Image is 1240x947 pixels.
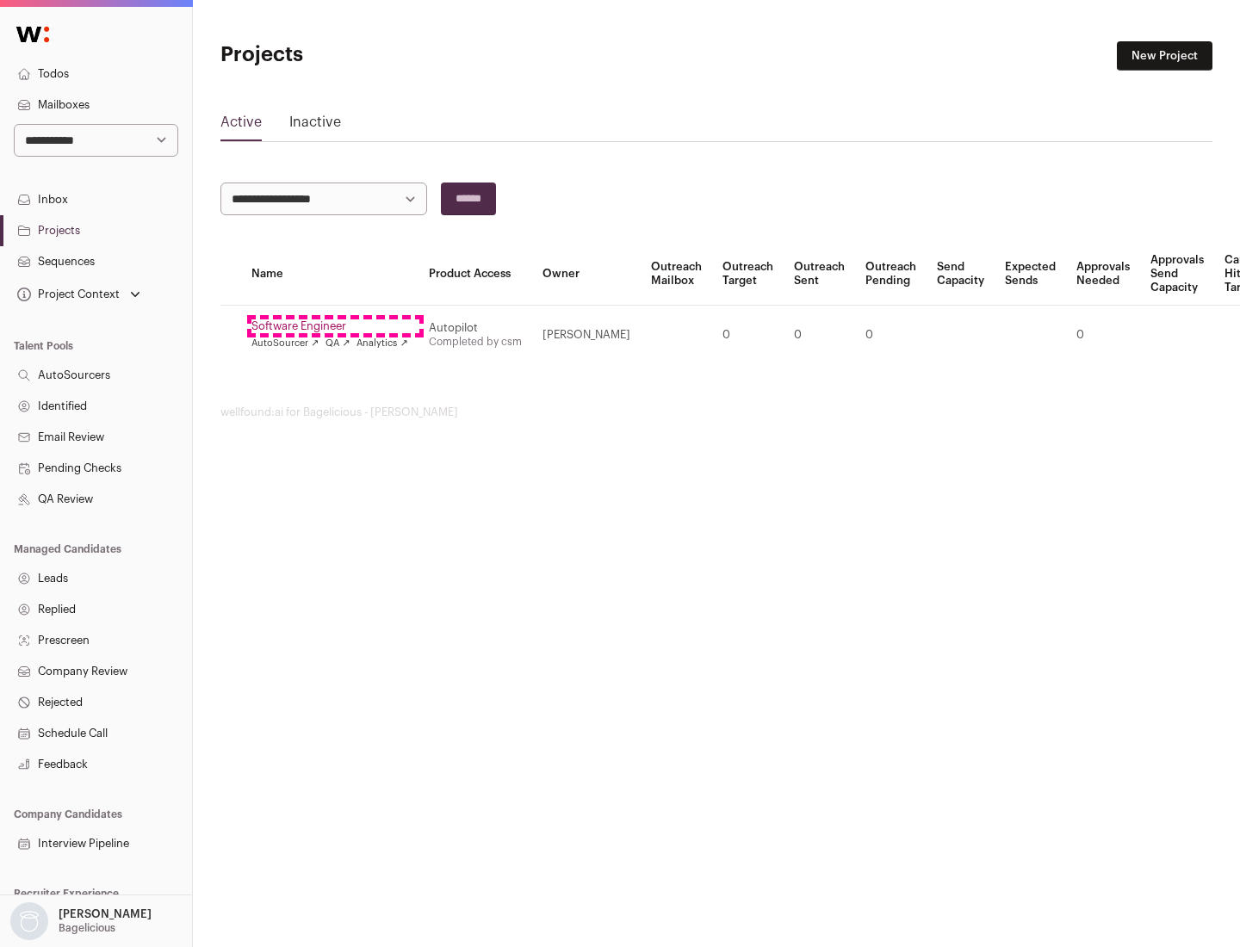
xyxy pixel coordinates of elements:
[1066,306,1140,365] td: 0
[995,243,1066,306] th: Expected Sends
[927,243,995,306] th: Send Capacity
[1140,243,1214,306] th: Approvals Send Capacity
[251,337,319,350] a: AutoSourcer ↗
[418,243,532,306] th: Product Access
[220,405,1212,419] footer: wellfound:ai for Bagelicious - [PERSON_NAME]
[59,921,115,935] p: Bagelicious
[712,243,784,306] th: Outreach Target
[7,17,59,52] img: Wellfound
[220,112,262,139] a: Active
[855,306,927,365] td: 0
[429,337,522,347] a: Completed by csm
[241,243,418,306] th: Name
[325,337,350,350] a: QA ↗
[784,243,855,306] th: Outreach Sent
[356,337,407,350] a: Analytics ↗
[289,112,341,139] a: Inactive
[220,41,551,69] h1: Projects
[429,321,522,335] div: Autopilot
[855,243,927,306] th: Outreach Pending
[59,907,152,921] p: [PERSON_NAME]
[14,288,120,301] div: Project Context
[251,319,408,333] a: Software Engineer
[10,902,48,940] img: nopic.png
[641,243,712,306] th: Outreach Mailbox
[1066,243,1140,306] th: Approvals Needed
[14,282,144,306] button: Open dropdown
[1117,41,1212,71] a: New Project
[532,243,641,306] th: Owner
[784,306,855,365] td: 0
[532,306,641,365] td: [PERSON_NAME]
[712,306,784,365] td: 0
[7,902,155,940] button: Open dropdown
